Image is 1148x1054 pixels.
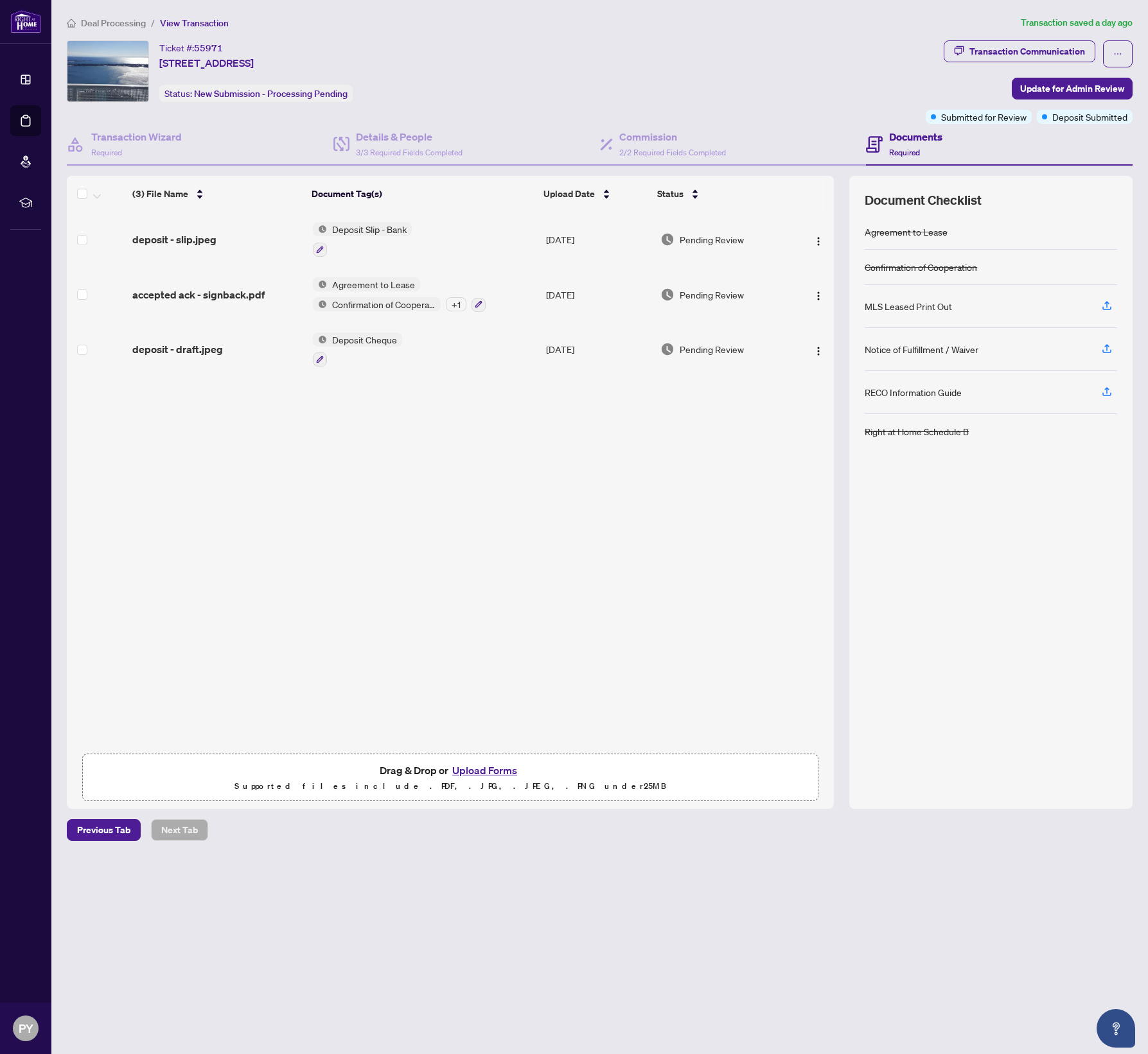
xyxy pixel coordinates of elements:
span: Pending Review [680,342,744,356]
span: home [67,19,76,28]
div: Notice of Fulfillment / Waiver [865,342,978,356]
div: Right at Home Schedule B [865,424,969,438]
div: Agreement to Lease [865,225,948,239]
img: Logo [813,236,824,246]
span: Previous Tab [77,820,130,840]
span: Upload Date [543,187,595,201]
td: [DATE] [541,267,655,322]
span: View Transaction [160,17,229,29]
button: Status IconDeposit Cheque [313,333,402,367]
button: Status IconDeposit Slip - Bank [313,222,412,257]
img: Logo [813,291,824,301]
button: Previous Tab [67,819,141,841]
img: IMG-C12402971_1.jpg [67,41,148,101]
img: Logo [813,346,824,356]
img: Status Icon [313,277,327,291]
h4: Transaction Wizard [91,129,182,144]
button: Logo [808,339,829,359]
span: [STREET_ADDRESS] [159,55,254,71]
th: Upload Date [538,176,653,212]
span: deposit - draft.jpeg [132,341,223,357]
span: (3) File Name [132,187,188,201]
div: Status: [159,85,353,102]
span: Deposit Cheque [327,333,402,347]
span: Required [889,148,920,157]
div: Transaction Communication [969,41,1085,62]
td: [DATE] [541,322,655,377]
span: Deal Processing [81,17,146,29]
th: Status [652,176,791,212]
span: Required [91,148,122,157]
span: Update for Admin Review [1020,78,1124,99]
span: deposit - slip.jpeg [132,232,216,247]
span: 55971 [194,42,223,54]
img: Document Status [660,232,675,246]
td: [DATE] [541,212,655,267]
span: Pending Review [680,288,744,302]
div: Ticket #: [159,40,223,55]
p: Supported files include .PDF, .JPG, .JPEG, .PNG under 25 MB [91,779,810,794]
div: Confirmation of Cooperation [865,260,977,274]
span: Submitted for Review [941,110,1027,124]
span: Status [657,187,684,201]
button: Transaction Communication [944,40,1095,62]
img: Status Icon [313,297,327,311]
span: Document Checklist [865,191,982,209]
button: Logo [808,284,829,305]
span: Deposit Submitted [1052,110,1127,124]
h4: Commission [619,129,726,144]
span: 2/2 Required Fields Completed [619,148,726,157]
img: logo [10,10,41,33]
span: 3/3 Required Fields Completed [356,148,463,157]
span: New Submission - Processing Pending [194,88,348,99]
div: RECO Information Guide [865,385,962,399]
button: Update for Admin Review [1012,78,1133,99]
h4: Details & People [356,129,463,144]
button: Logo [808,229,829,250]
button: Open asap [1097,1009,1135,1048]
button: Upload Forms [448,762,521,779]
button: Next Tab [151,819,208,841]
span: Deposit Slip - Bank [327,222,412,236]
h4: Documents [889,129,942,144]
th: (3) File Name [127,176,306,212]
img: Document Status [660,342,675,356]
img: Document Status [660,288,675,302]
button: Status IconAgreement to LeaseStatus IconConfirmation of Cooperation+1 [313,277,486,312]
img: Status Icon [313,333,327,347]
article: Transaction saved a day ago [1021,15,1133,30]
span: ellipsis [1113,49,1122,58]
img: Status Icon [313,222,327,236]
li: / [151,15,155,30]
span: Drag & Drop or [380,762,521,779]
span: accepted ack - signback.pdf [132,287,265,302]
span: Pending Review [680,232,744,246]
div: + 1 [446,297,466,311]
span: PY [19,1019,33,1037]
span: Confirmation of Cooperation [327,297,441,311]
span: Drag & Drop orUpload FormsSupported files include .PDF, .JPG, .JPEG, .PNG under25MB [83,754,818,802]
div: MLS Leased Print Out [865,299,952,313]
th: Document Tag(s) [306,176,538,212]
span: Agreement to Lease [327,277,420,291]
